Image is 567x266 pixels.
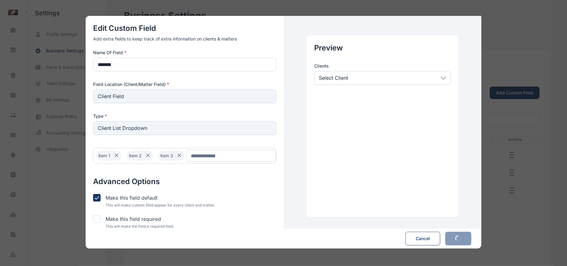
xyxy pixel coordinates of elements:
[106,215,161,223] p: Make this field required
[314,63,451,69] label: Clients
[93,113,276,119] label: Type
[126,151,153,161] div: item 2
[93,23,276,33] h2: Edit Custom Field
[106,203,276,208] div: This will make custom field appear for every client and matter.
[158,151,184,161] div: item 3
[106,224,276,229] div: This will make the field a required field
[93,36,276,42] p: Add extra fields to keep track of extra information on clients & matters
[93,50,276,56] label: Name Of Field
[187,150,276,162] input: Chip Input
[98,124,147,132] p: Client List Dropdown
[98,93,124,100] p: Client Field
[405,232,440,245] button: Cancel
[96,151,121,161] div: item 1
[93,177,276,187] h2: Advanced Options
[106,194,158,202] p: Make this field default
[93,81,276,88] label: Field Location (Client/Matter Field)
[319,74,348,82] p: Select Client
[314,43,451,53] h2: Preview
